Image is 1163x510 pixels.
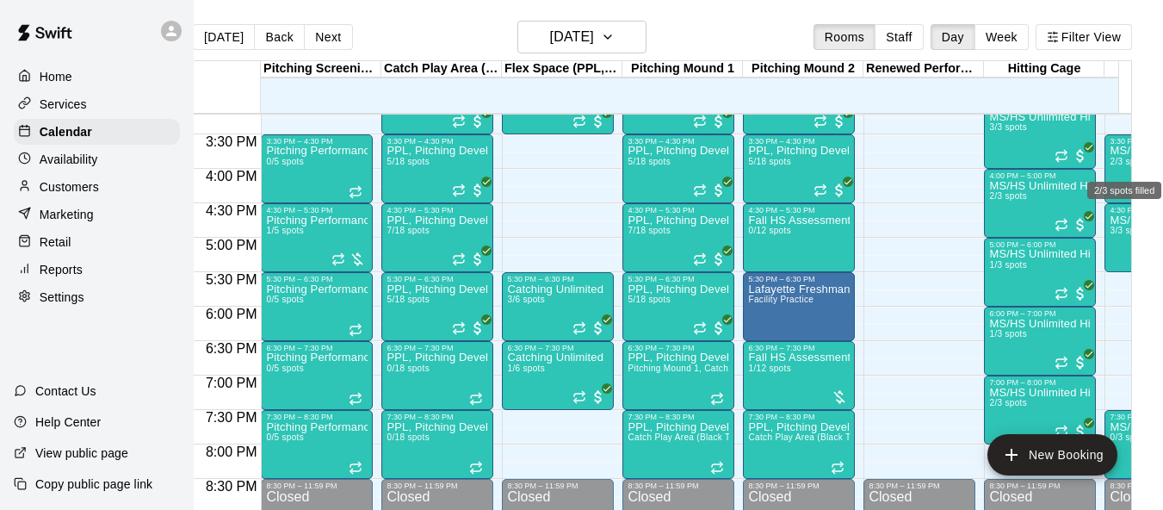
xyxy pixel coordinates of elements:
[984,238,1096,307] div: 5:00 PM – 6:00 PM: MS/HS Unlimited Hitting
[590,389,607,406] span: All customers have paid
[349,323,362,337] span: Recurring event
[622,410,734,479] div: 7:30 PM – 8:30 PM: PPL, Pitching Development Session
[201,272,262,287] span: 5:30 PM
[710,392,724,406] span: Recurring event
[40,96,87,113] p: Services
[863,61,984,78] div: Renewed Performance
[572,321,586,335] span: Recurring event
[989,329,1027,339] span: 1/3 spots filled
[502,61,622,78] div: Flex Space (PPL, Green Turf)
[989,122,1027,132] span: 3/3 spots filled
[35,382,96,400] p: Contact Us
[572,115,586,128] span: Recurring event
[387,275,488,283] div: 5:30 PM – 6:30 PM
[1055,356,1068,370] span: Recurring event
[35,476,152,493] p: Copy public page link
[266,157,304,166] span: 0/5 spots filled
[331,252,345,266] span: Recurring event
[502,341,614,410] div: 6:30 PM – 7:30 PM: Catching Unlimited
[984,307,1096,376] div: 6:00 PM – 7:00 PM: MS/HS Unlimited Hitting
[831,461,844,475] span: Recurring event
[266,432,304,442] span: 0/5 spots filled
[14,119,180,145] a: Calendar
[748,137,850,146] div: 3:30 PM – 4:30 PM
[550,25,594,49] h6: [DATE]
[748,206,850,215] div: 4:30 PM – 5:30 PM
[628,295,670,304] span: 5/18 spots filled
[710,320,727,337] span: All customers have paid
[628,206,729,215] div: 4:30 PM – 5:30 PM
[622,203,734,272] div: 4:30 PM – 5:30 PM: PPL, Pitching Development Session
[201,134,262,149] span: 3:30 PM
[201,376,262,390] span: 7:00 PM
[452,115,466,128] span: Recurring event
[40,261,83,278] p: Reports
[748,157,790,166] span: 5/18 spots filled
[387,137,488,146] div: 3:30 PM – 4:30 PM
[469,113,486,130] span: All customers have paid
[507,295,545,304] span: 3/6 spots filled
[387,482,488,490] div: 8:30 PM – 11:59 PM
[710,113,727,130] span: All customers have paid
[387,226,429,235] span: 7/18 spots filled
[40,233,71,251] p: Retail
[254,24,305,50] button: Back
[387,206,488,215] div: 4:30 PM – 5:30 PM
[193,24,255,50] button: [DATE]
[452,183,466,197] span: Recurring event
[628,226,670,235] span: 7/18 spots filled
[469,461,483,475] span: Recurring event
[989,482,1091,490] div: 8:30 PM – 11:59 PM
[989,378,1091,387] div: 7:00 PM – 8:00 PM
[989,398,1027,407] span: 2/3 spots filled
[381,203,493,272] div: 4:30 PM – 5:30 PM: PPL, Pitching Development Session
[1055,149,1068,163] span: Recurring event
[743,410,855,479] div: 7:30 PM – 8:30 PM: PPL, Pitching Development Session
[40,151,98,168] p: Availability
[813,115,827,128] span: Recurring event
[381,61,502,78] div: Catch Play Area (Black Turf)
[984,169,1096,238] div: 4:00 PM – 5:00 PM: MS/HS Unlimited Hitting
[14,146,180,172] a: Availability
[1055,287,1068,301] span: Recurring event
[266,344,368,352] div: 6:30 PM – 7:30 PM
[748,295,813,304] span: Facility Practice
[517,21,646,53] button: [DATE]
[831,113,848,130] span: All customers have paid
[381,341,493,410] div: 6:30 PM – 7:30 PM: PPL, Pitching Development Session
[201,238,262,252] span: 5:00 PM
[387,344,488,352] div: 6:30 PM – 7:30 PM
[266,226,304,235] span: 1/5 spots filled
[14,202,180,227] div: Marketing
[748,432,1079,442] span: Catch Play Area (Black Turf), [GEOGRAPHIC_DATA] 1, [GEOGRAPHIC_DATA] 2
[1110,432,1148,442] span: 0/3 spots filled
[748,344,850,352] div: 6:30 PM – 7:30 PM
[502,272,614,341] div: 5:30 PM – 6:30 PM: Catching Unlimited
[590,113,607,130] span: All customers have paid
[469,392,483,406] span: Recurring event
[813,24,875,50] button: Rooms
[261,272,373,341] div: 5:30 PM – 6:30 PM: Pitching Performance Lab - Assessment Bullpen And Movement Screen
[261,203,373,272] div: 4:30 PM – 5:30 PM: Pitching Performance Lab - Assessment Bullpen And Movement Screen
[261,134,373,203] div: 3:30 PM – 4:30 PM: Pitching Performance Lab - Assessment Bullpen And Movement Screen
[387,295,429,304] span: 5/18 spots filled
[743,61,863,78] div: Pitching Mound 2
[1055,425,1068,438] span: Recurring event
[1072,216,1089,233] span: All customers have paid
[507,364,545,373] span: 1/6 spots filled
[201,341,262,356] span: 6:30 PM
[14,284,180,310] a: Settings
[349,185,362,199] span: Recurring event
[989,309,1091,318] div: 6:00 PM – 7:00 PM
[931,24,975,50] button: Day
[628,364,820,373] span: Pitching Mound 1, Catch Play Area (Black Turf)
[710,251,727,268] span: All customers have paid
[35,445,128,462] p: View public page
[1110,157,1148,166] span: 2/3 spots filled
[1072,147,1089,165] span: All customers have paid
[743,134,855,203] div: 3:30 PM – 4:30 PM: PPL, Pitching Development Session
[14,64,180,90] a: Home
[984,61,1104,78] div: Hitting Cage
